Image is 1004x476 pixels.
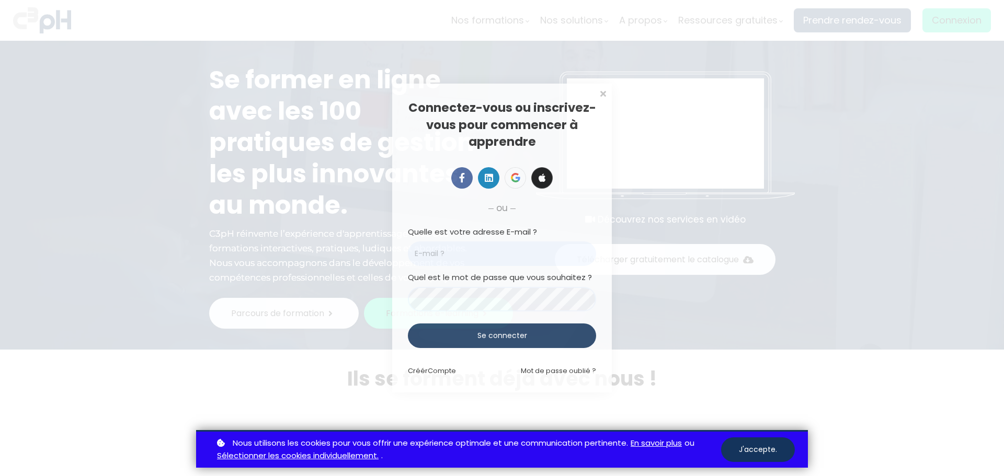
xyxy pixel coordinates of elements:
[408,241,596,266] input: E-mail ?
[631,437,682,450] a: En savoir plus
[233,437,628,450] span: Nous utilisons les cookies pour vous offrir une expérience optimale et une communication pertinente.
[496,201,508,215] span: ou
[477,330,527,341] span: Se connecter
[408,366,456,376] a: CréérCompte
[428,366,456,376] span: Compte
[721,437,795,462] button: J'accepte.
[217,449,379,462] a: Sélectionner les cookies individuellement.
[214,437,721,463] p: ou .
[408,99,596,149] span: Connectez-vous ou inscrivez-vous pour commencer à apprendre
[521,366,596,376] a: Mot de passe oublié ?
